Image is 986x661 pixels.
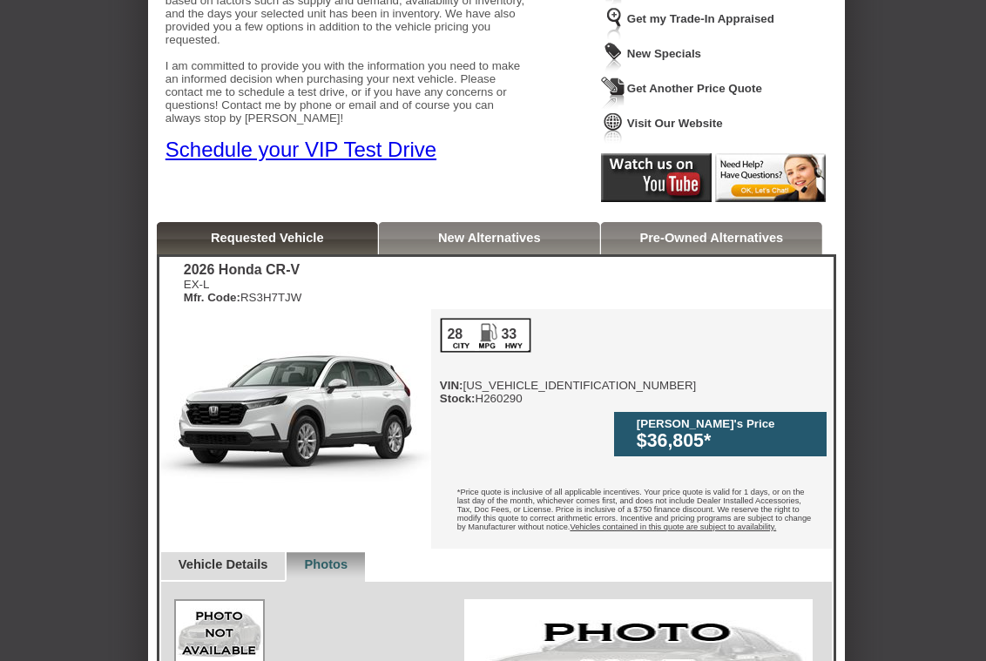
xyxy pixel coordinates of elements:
div: $36,805* [637,430,818,452]
a: Photos [304,557,348,571]
a: Get my Trade-In Appraised [627,12,774,25]
div: [PERSON_NAME]'s Price [637,417,818,430]
a: Visit Our Website [627,117,723,130]
img: Icon_TradeInAppraisal.png [601,7,625,39]
div: [US_VEHICLE_IDENTIFICATION_NUMBER] H260290 [440,318,697,405]
div: 2026 Honda CR-V [184,262,302,278]
img: Icon_VisitWebsite.png [601,111,625,144]
img: Icon_GetQuote.png [601,77,625,109]
a: Requested Vehicle [211,231,324,245]
a: New Specials [627,47,701,60]
b: Stock: [440,392,476,405]
b: VIN: [440,379,463,392]
div: EX-L RS3H7TJW [184,278,302,304]
a: Vehicle Details [179,557,268,571]
div: 33 [500,327,518,342]
div: *Price quote is inclusive of all applicable incentives. Your price quote is valid for 1 days, or ... [431,475,832,549]
u: Vehicles contained in this quote are subject to availability. [570,523,776,531]
img: Icon_Youtube2.png [601,153,712,202]
b: Mfr. Code: [184,291,240,304]
img: Icon_LiveChat2.png [715,153,826,202]
img: Icon_WeeklySpecials.png [601,42,625,74]
a: Get Another Price Quote [627,82,762,95]
a: Pre-Owned Alternatives [639,231,783,245]
img: 2026 Honda CR-V [159,309,431,513]
a: Schedule your VIP Test Drive [165,138,436,161]
a: New Alternatives [438,231,541,245]
div: 28 [446,327,464,342]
